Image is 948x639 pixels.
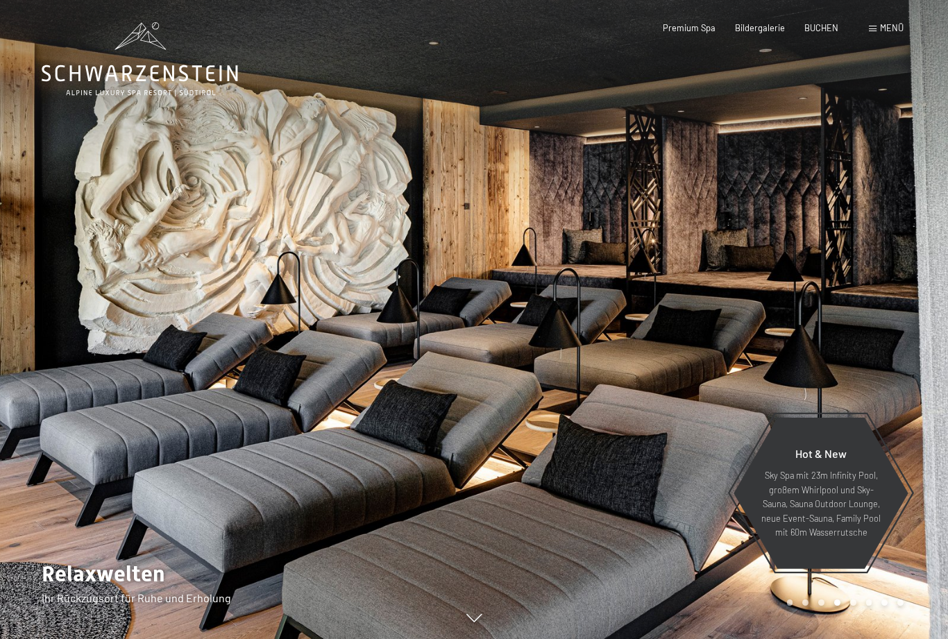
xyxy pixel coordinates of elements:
[802,599,809,606] div: Carousel Page 2
[897,599,904,606] div: Carousel Page 8
[866,599,872,606] div: Carousel Page 6
[782,599,904,606] div: Carousel Pagination
[850,599,856,606] div: Carousel Page 5
[735,22,785,33] a: Bildergalerie
[881,599,888,606] div: Carousel Page 7
[663,22,716,33] a: Premium Spa
[787,599,793,606] div: Carousel Page 1
[804,22,838,33] a: BUCHEN
[818,599,824,606] div: Carousel Page 3
[795,447,847,460] span: Hot & New
[834,599,840,606] div: Carousel Page 4 (Current Slide)
[880,22,904,33] span: Menü
[733,417,909,570] a: Hot & New Sky Spa mit 23m Infinity Pool, großem Whirlpool und Sky-Sauna, Sauna Outdoor Lounge, ne...
[761,468,881,539] p: Sky Spa mit 23m Infinity Pool, großem Whirlpool und Sky-Sauna, Sauna Outdoor Lounge, neue Event-S...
